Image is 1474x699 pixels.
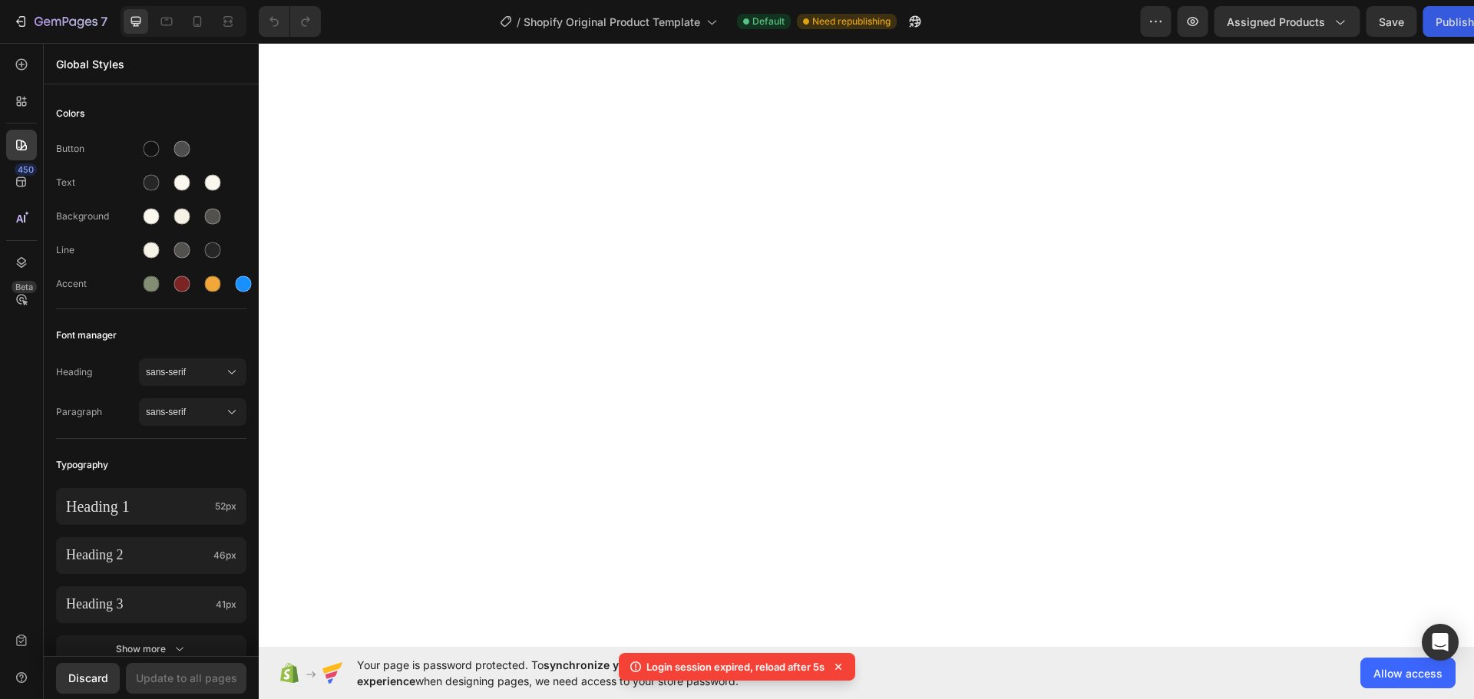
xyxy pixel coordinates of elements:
button: Allow access [1360,658,1456,688]
button: Show more [56,635,246,663]
div: Discard [68,670,108,686]
span: Heading [56,365,139,379]
div: Show more [116,641,187,657]
button: Save [1315,6,1366,37]
div: Open Intercom Messenger [1422,624,1459,661]
p: Login session expired, reload after 5s [646,659,825,674]
button: Assigned Products [1163,6,1309,37]
span: sans-serif [146,365,224,379]
span: Paragraph [56,405,139,419]
p: Global Styles [56,56,246,72]
iframe: Design area [259,43,1474,647]
button: sans-serif [139,398,246,426]
div: Update to all pages [136,670,237,686]
div: Background [56,209,139,223]
span: 46px [213,549,236,562]
span: sans-serif [146,405,224,419]
div: 450 [15,163,37,176]
div: Undo/Redo [259,6,321,37]
button: Discard [56,663,120,694]
span: Your page is password protected. To when designing pages, we need access to your store password. [357,657,848,689]
div: Text [56,176,139,190]
div: Button [56,142,139,156]
span: synchronize your theme style & enhance your experience [357,658,788,687]
span: Default [752,15,785,28]
span: Need republishing [812,15,891,28]
span: Shopify Original Product Template [524,14,700,30]
span: Allow access [1373,665,1443,681]
div: Beta [12,281,37,293]
p: Heading 2 [66,546,207,564]
div: Accent [56,277,139,291]
span: 52px [215,500,236,513]
span: Colors [56,104,84,123]
p: 7 [101,12,107,31]
button: Update to all pages [126,663,246,694]
span: 41px [216,598,236,612]
span: Font manager [56,326,117,345]
p: Heading 1 [66,496,209,516]
div: Publish [1385,14,1423,30]
span: / [517,14,521,30]
button: sans-serif [139,358,246,386]
button: Publish [1372,6,1436,37]
div: Line [56,243,139,257]
span: Typography [56,456,108,474]
p: Heading 3 [66,595,210,613]
span: Save [1328,15,1353,28]
button: 7 [6,6,114,37]
span: Assigned Products [1176,14,1274,30]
